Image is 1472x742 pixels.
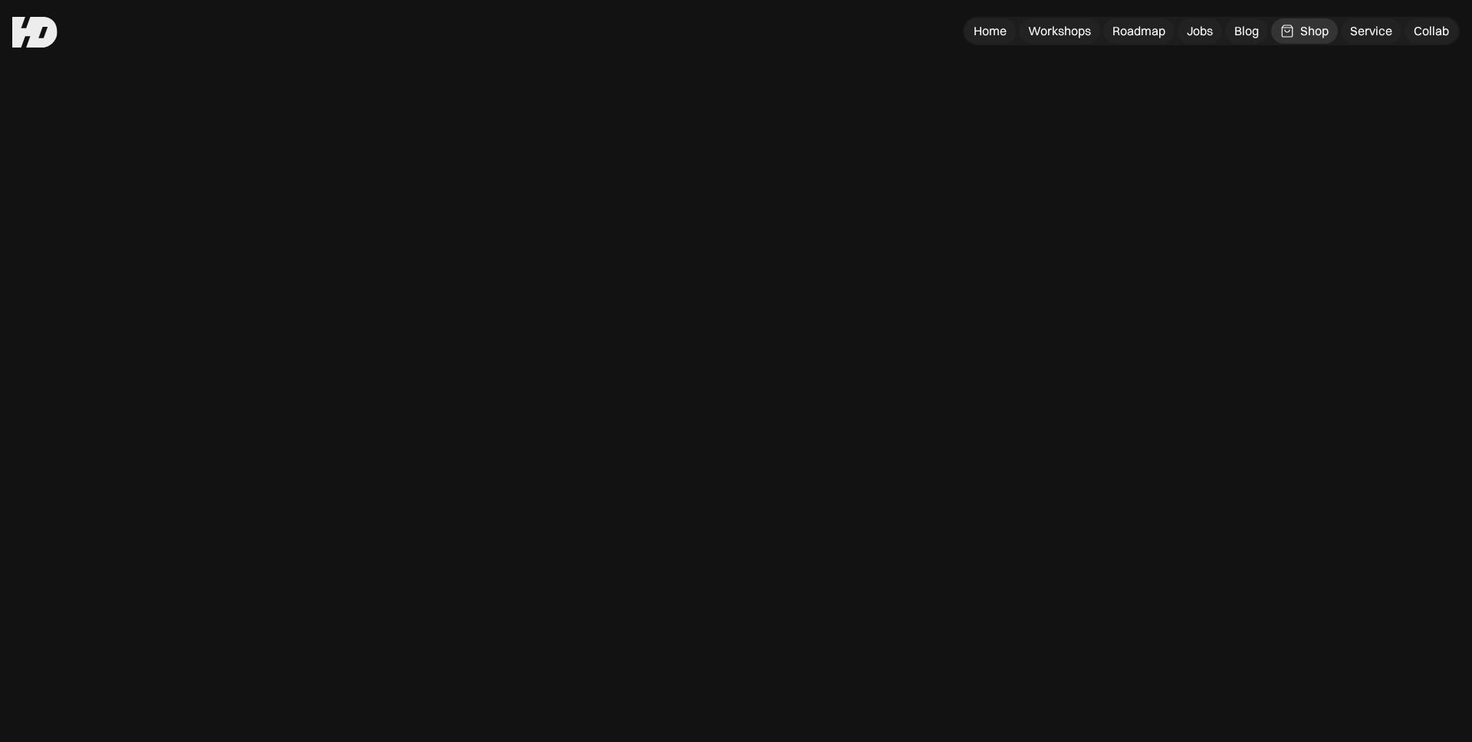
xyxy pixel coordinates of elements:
a: Workshops [1019,18,1100,44]
a: Jobs [1178,18,1222,44]
a: Shop [1271,18,1338,44]
div: Roadmap [1112,23,1165,39]
div: Workshops [1028,23,1091,39]
a: Collab [1405,18,1458,44]
div: Jobs [1187,23,1213,39]
a: Blog [1225,18,1268,44]
a: Service [1341,18,1401,44]
a: Roadmap [1103,18,1175,44]
div: Collab [1414,23,1449,39]
div: Home [974,23,1007,39]
div: Blog [1234,23,1259,39]
div: Service [1350,23,1392,39]
div: Shop [1300,23,1329,39]
a: Home [964,18,1016,44]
